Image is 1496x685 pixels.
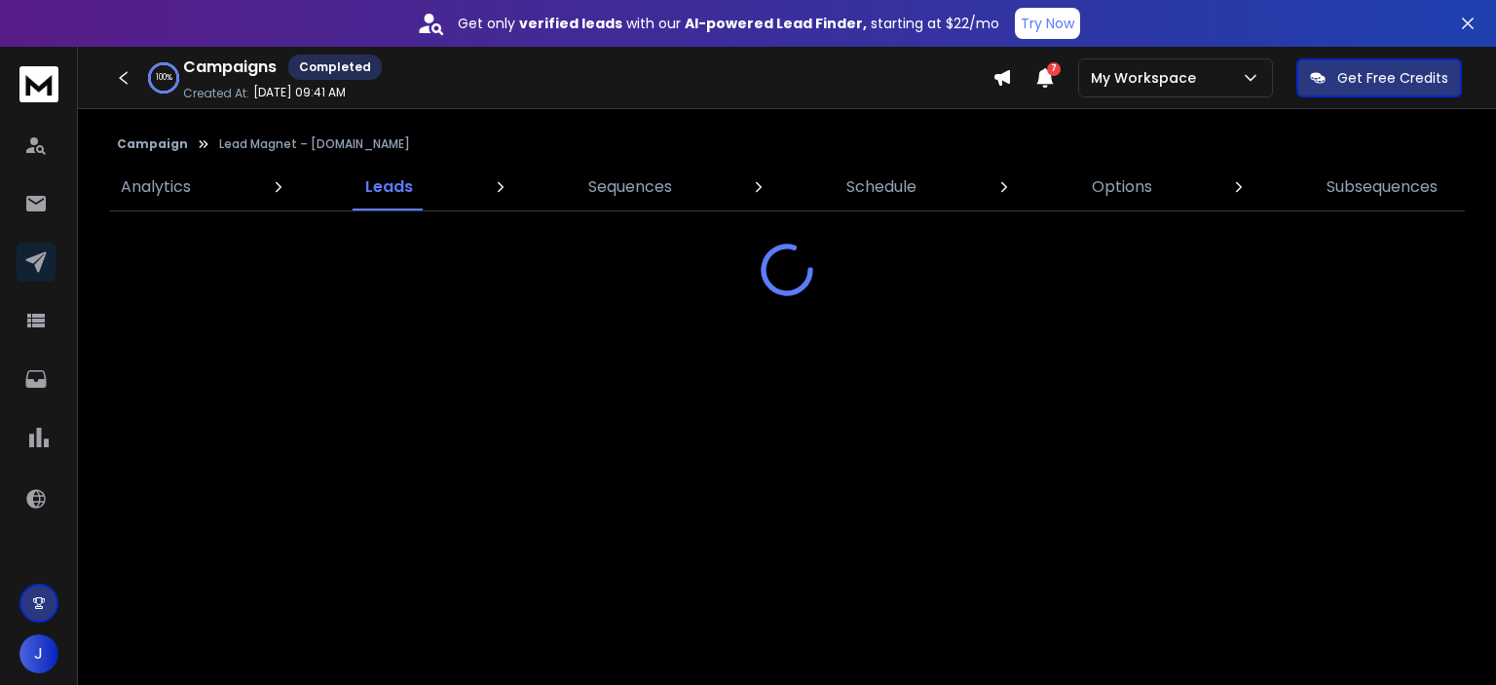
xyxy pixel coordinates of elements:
[19,66,58,102] img: logo
[354,164,425,210] a: Leads
[19,634,58,673] button: J
[577,164,684,210] a: Sequences
[1092,175,1152,199] p: Options
[685,14,867,33] strong: AI-powered Lead Finder,
[588,175,672,199] p: Sequences
[183,86,249,101] p: Created At:
[183,56,277,79] h1: Campaigns
[156,72,172,84] p: 100 %
[1015,8,1080,39] button: Try Now
[835,164,928,210] a: Schedule
[1296,58,1462,97] button: Get Free Credits
[219,136,410,152] p: Lead Magnet – [DOMAIN_NAME]
[109,164,203,210] a: Analytics
[253,85,346,100] p: [DATE] 09:41 AM
[117,136,188,152] button: Campaign
[1315,164,1449,210] a: Subsequences
[1021,14,1074,33] p: Try Now
[121,175,191,199] p: Analytics
[365,175,413,199] p: Leads
[1327,175,1438,199] p: Subsequences
[519,14,622,33] strong: verified leads
[1080,164,1164,210] a: Options
[1047,62,1061,76] span: 7
[1337,68,1448,88] p: Get Free Credits
[846,175,916,199] p: Schedule
[288,55,382,80] div: Completed
[1091,68,1204,88] p: My Workspace
[458,14,999,33] p: Get only with our starting at $22/mo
